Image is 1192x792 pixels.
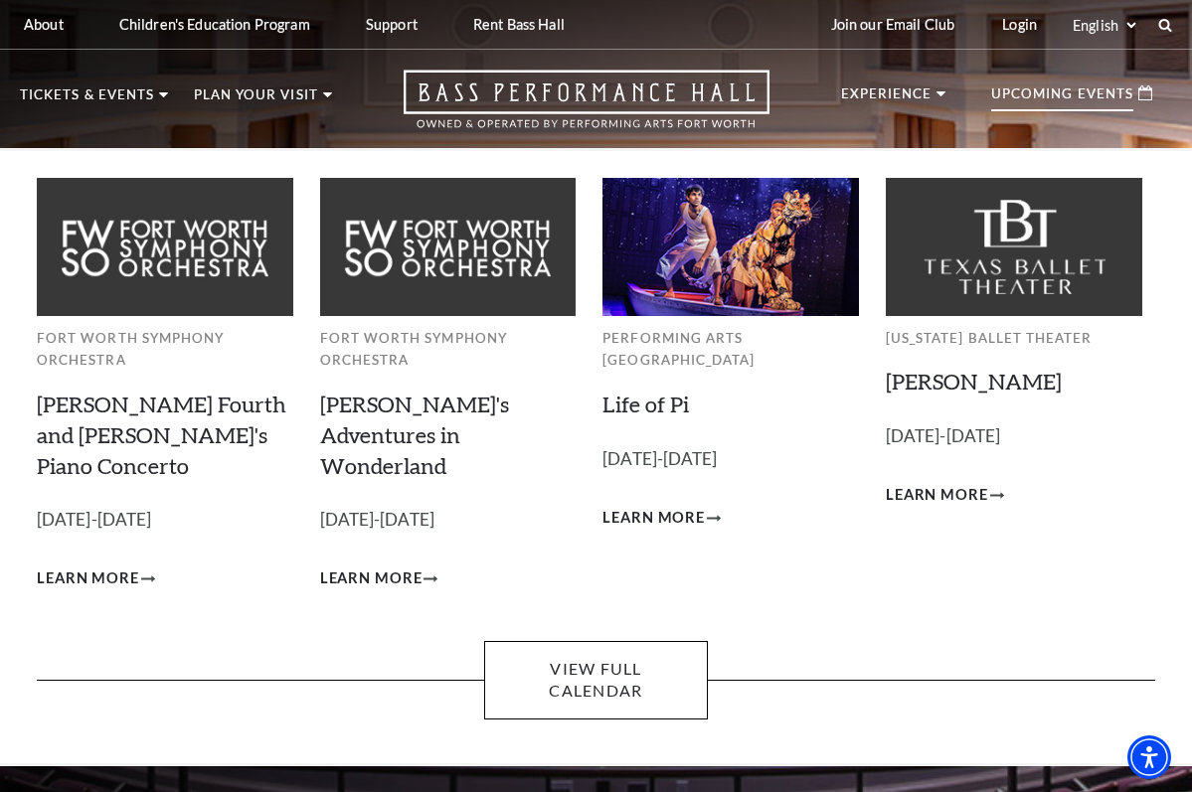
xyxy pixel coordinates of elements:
a: [PERSON_NAME] Fourth and [PERSON_NAME]'s Piano Concerto [37,391,286,479]
a: Learn More Brahms Fourth and Grieg's Piano Concerto [37,566,155,591]
p: Fort Worth Symphony Orchestra [37,327,293,372]
p: [DATE]-[DATE] [886,422,1142,451]
span: Learn More [602,506,705,531]
p: [DATE]-[DATE] [320,506,577,535]
a: [PERSON_NAME] [886,368,1062,395]
p: Performing Arts [GEOGRAPHIC_DATA] [602,327,859,372]
a: Learn More Alice's Adventures in Wonderland [320,566,438,591]
span: Learn More [37,566,139,591]
p: [DATE]-[DATE] [602,445,859,474]
img: Performing Arts Fort Worth [602,178,859,316]
a: View Full Calendar [484,641,708,719]
a: [PERSON_NAME]'s Adventures in Wonderland [320,391,509,479]
a: Life of Pi [602,391,689,417]
p: About [24,16,64,33]
span: Learn More [886,483,988,508]
p: Children's Education Program [119,16,310,33]
p: Experience [841,87,933,111]
p: Tickets & Events [20,88,154,112]
p: Rent Bass Hall [473,16,565,33]
img: Fort Worth Symphony Orchestra [320,178,577,316]
p: Plan Your Visit [194,88,318,112]
div: Accessibility Menu [1127,735,1171,779]
p: Upcoming Events [991,87,1133,111]
select: Select: [1069,16,1139,35]
a: Open this option [332,70,841,148]
span: Learn More [320,566,423,591]
p: [DATE]-[DATE] [37,506,293,535]
img: Texas Ballet Theater [886,178,1142,316]
a: Learn More Peter Pan [886,483,1004,508]
img: Fort Worth Symphony Orchestra [37,178,293,316]
p: Fort Worth Symphony Orchestra [320,327,577,372]
p: [US_STATE] Ballet Theater [886,327,1142,350]
a: Learn More Life of Pi [602,506,721,531]
p: Support [366,16,418,33]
